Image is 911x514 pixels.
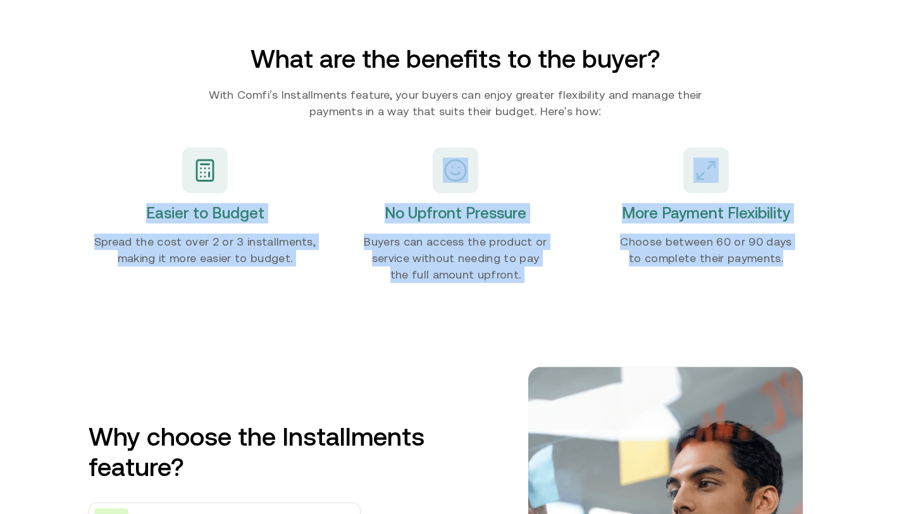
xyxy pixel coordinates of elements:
h2: More Payment Flexibility [613,203,799,223]
h2: Easier to Budget [146,203,264,223]
img: Calculator [192,158,218,183]
p: Spread the cost over 2 or 3 installments, making it more easier to budget. [89,234,321,266]
p: Buyers can access the product or service without needing to pay the full amount upfront. [363,234,548,283]
img: smile-green [443,158,468,183]
h2: What are the benefits to the buyer? [251,44,660,74]
img: maximize [693,158,719,183]
h2: No Upfront Pressure [363,203,548,223]
span: With Comfi’s Installments feature, your buyers can enjoy greater flexibility and manage their pay... [199,87,712,102]
p: Choose between 60 or 90 days to complete their payments. [613,234,799,266]
h1: Why choose the Installments feature? [89,422,483,482]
